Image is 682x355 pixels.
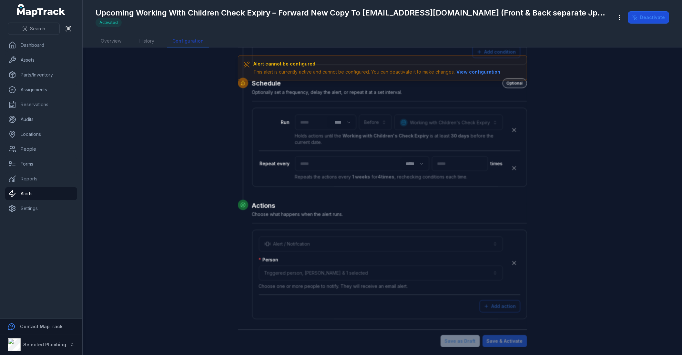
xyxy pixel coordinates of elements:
strong: Selected Plumbing [23,342,66,347]
h1: Upcoming Working With Children Check Expiry – Forward New Copy To [EMAIL_ADDRESS][DOMAIN_NAME] (F... [96,8,608,18]
div: This alert is currently active and cannot be configured. You can deactivate it to make changes. [254,68,502,76]
strong: Contact MapTrack [20,324,63,329]
a: Forms [5,157,77,170]
a: Configuration [167,35,209,47]
a: Locations [5,128,77,141]
a: Parts/Inventory [5,68,77,81]
a: Reports [5,172,77,185]
a: Alerts [5,187,77,200]
span: Search [30,25,45,32]
a: Dashboard [5,39,77,52]
button: Search [8,23,60,35]
button: View configuration [455,68,502,76]
a: Reservations [5,98,77,111]
a: Settings [5,202,77,215]
a: Overview [96,35,127,47]
a: MapTrack [17,4,66,17]
a: Audits [5,113,77,126]
h3: Alert cannot be configured [254,61,502,67]
a: History [134,35,159,47]
a: Assets [5,54,77,66]
a: People [5,143,77,156]
a: Assignments [5,83,77,96]
div: Activated [96,18,122,27]
button: Deactivate [628,11,669,24]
